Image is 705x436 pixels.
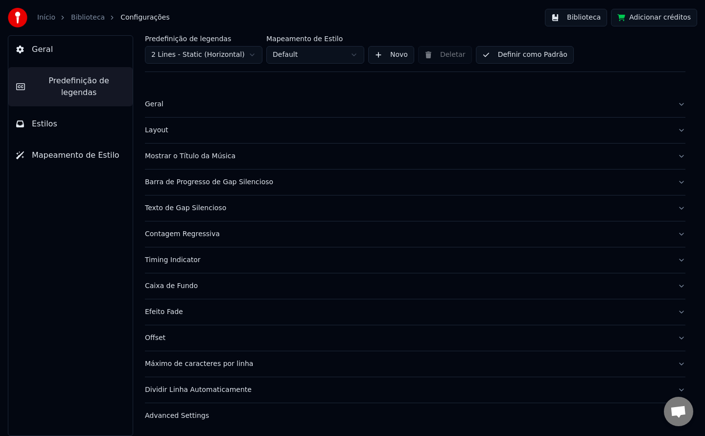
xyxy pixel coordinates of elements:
[145,351,685,377] button: Máximo de caracteres por linha
[145,299,685,325] button: Efeito Fade
[145,273,685,299] button: Caixa de Fundo
[32,149,119,161] span: Mapeamento de Estilo
[145,359,670,369] div: Máximo de caracteres por linha
[145,385,670,395] div: Dividir Linha Automaticamente
[145,99,670,109] div: Geral
[664,397,693,426] div: Open chat
[145,118,685,143] button: Layout
[145,221,685,247] button: Contagem Regressiva
[476,46,574,64] button: Definir como Padrão
[145,195,685,221] button: Texto de Gap Silencioso
[145,144,685,169] button: Mostrar o Título da Música
[8,110,133,138] button: Estilos
[145,255,670,265] div: Timing Indicator
[8,36,133,63] button: Geral
[8,67,133,106] button: Predefinição de legendas
[145,325,685,351] button: Offset
[611,9,697,26] button: Adicionar créditos
[145,125,670,135] div: Layout
[145,403,685,429] button: Advanced Settings
[37,13,169,23] nav: breadcrumb
[145,151,670,161] div: Mostrar o Título da Música
[32,118,57,130] span: Estilos
[33,75,125,98] span: Predefinição de legendas
[145,307,670,317] div: Efeito Fade
[145,35,262,42] label: Predefinição de legendas
[266,35,364,42] label: Mapeamento de Estilo
[145,247,685,273] button: Timing Indicator
[368,46,414,64] button: Novo
[145,177,670,187] div: Barra de Progresso de Gap Silencioso
[145,203,670,213] div: Texto de Gap Silencioso
[8,142,133,169] button: Mapeamento de Estilo
[145,170,685,195] button: Barra de Progresso de Gap Silencioso
[145,229,670,239] div: Contagem Regressiva
[37,13,55,23] a: Início
[120,13,169,23] span: Configurações
[145,333,670,343] div: Offset
[71,13,105,23] a: Biblioteca
[145,377,685,403] button: Dividir Linha Automaticamente
[545,9,607,26] button: Biblioteca
[145,92,685,117] button: Geral
[8,8,27,27] img: youka
[32,44,53,55] span: Geral
[145,411,670,421] div: Advanced Settings
[145,281,670,291] div: Caixa de Fundo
